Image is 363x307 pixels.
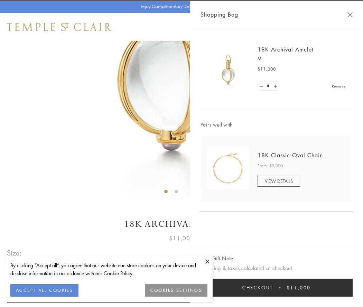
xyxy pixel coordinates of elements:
[201,121,353,129] span: Pairs well with
[258,55,346,62] p: M
[7,247,22,259] span: Size:
[10,284,78,297] button: ACCEPT ALL COOKIES
[169,234,194,243] span: $11,000
[201,279,353,297] button: Checkout $11,000
[258,151,323,159] a: 18K Classic Oval Chain
[258,66,276,73] span: $11,000
[207,48,249,90] img: 18K Archival Amulet
[258,162,283,169] span: From: $9,000
[201,254,233,263] button: Add Gift Note
[207,148,249,189] img: N88865-OV18
[201,10,238,19] span: Shopping Bag
[258,46,314,53] a: 18K Archival Amulet
[201,264,353,272] p: Shipping & taxes calculated at checkout
[347,12,353,17] button: Close Shopping Bag
[145,284,207,297] button: COOKIES SETTINGS
[242,284,273,291] span: Checkout
[7,218,356,230] h1: 18K Archival Amulet
[141,3,219,10] p: Enjoy Complimentary Delivery & Returns
[7,23,111,31] img: Temple St. Clair
[10,261,207,277] div: By clicking “Accept all”, you agree that our website can store cookies on your device and disclos...
[332,82,346,90] a: Remove
[258,175,300,187] a: VIEW DETAILS
[258,82,265,91] a: Set quantity to 0
[265,178,293,184] span: VIEW DETAILS
[287,284,311,291] span: $11,000
[272,82,279,91] a: Set quantity to 2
